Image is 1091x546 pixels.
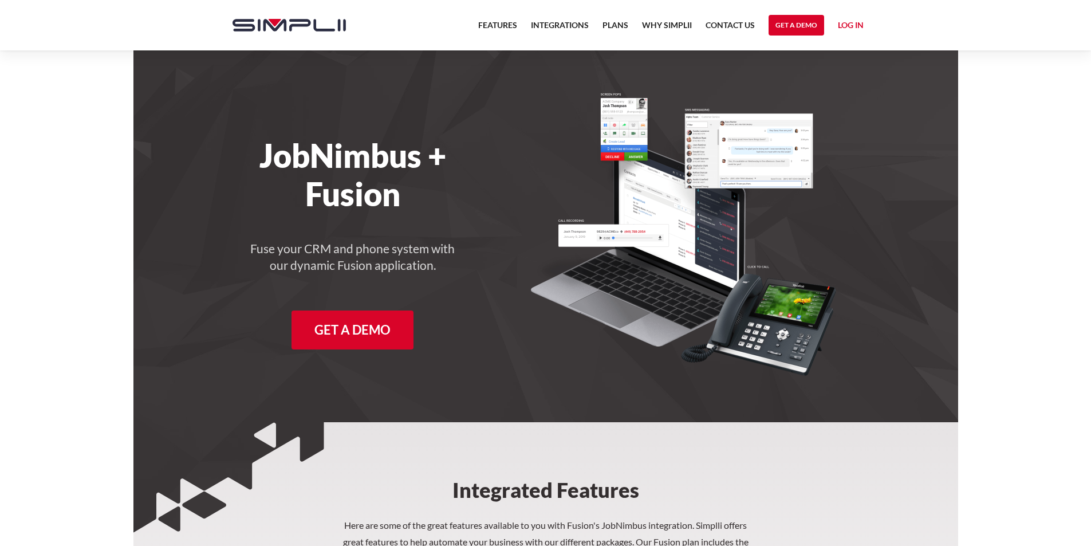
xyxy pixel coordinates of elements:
h2: Integrated Features [367,422,724,517]
a: Contact US [706,18,755,39]
a: Integrations [531,18,589,39]
img: Simplii [233,19,346,32]
a: Plans [602,18,628,39]
a: Get A Demo [292,311,413,349]
h1: JobNimbus + Fusion [221,136,485,213]
a: Features [478,18,517,39]
a: Log in [838,18,864,36]
a: Get a Demo [769,15,824,36]
img: A desk phone and laptop with a CRM up and Fusion bringing call recording, screen pops, and SMS me... [530,92,836,376]
a: Why Simplii [642,18,692,39]
h4: Fuse your CRM and phone system with our dynamic Fusion application. [250,241,456,274]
